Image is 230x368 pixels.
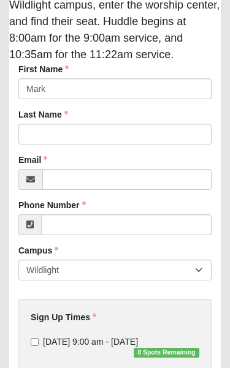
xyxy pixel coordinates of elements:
[18,63,69,75] label: First Name
[18,154,47,166] label: Email
[18,199,86,211] label: Phone Number
[43,337,138,347] span: [DATE] 9:00 am - [DATE]
[134,348,199,358] span: 8 Spots Remaining
[18,244,58,257] label: Campus
[18,108,68,121] label: Last Name
[31,311,96,323] label: Sign Up Times
[31,338,39,346] input: [DATE] 9:00 am - [DATE]8 Spots Remaining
